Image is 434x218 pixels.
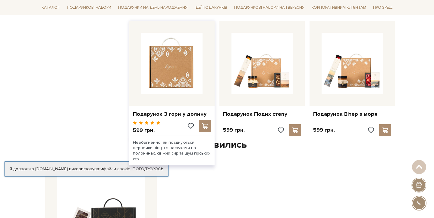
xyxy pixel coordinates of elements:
[223,111,301,118] a: Подарунок Подих степу
[223,127,245,134] p: 599 грн.
[133,127,160,134] p: 599 грн.
[141,33,203,94] img: Подарунок З гори у долину
[64,3,114,12] a: Подарункові набори
[39,3,62,12] a: Каталог
[43,139,391,151] div: Ви дивились
[313,127,335,134] p: 599 грн.
[232,2,307,13] a: Подарункові набори на 1 Вересня
[116,3,190,12] a: Подарунки на День народження
[192,3,230,12] a: Ідеї подарунків
[103,166,131,171] a: файли cookie
[5,166,168,172] div: Я дозволяю [DOMAIN_NAME] використовувати
[133,166,163,172] a: Погоджуюсь
[313,111,391,118] a: Подарунок Вітер з моря
[309,2,369,13] a: Корпоративним клієнтам
[371,3,395,12] a: Про Spell
[133,111,211,118] a: Подарунок З гори у долину
[129,136,215,165] div: Незбагненно, як поєднуються вервечки вівців з пастухами на полонинах, свіжий сир та шум гірських ...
